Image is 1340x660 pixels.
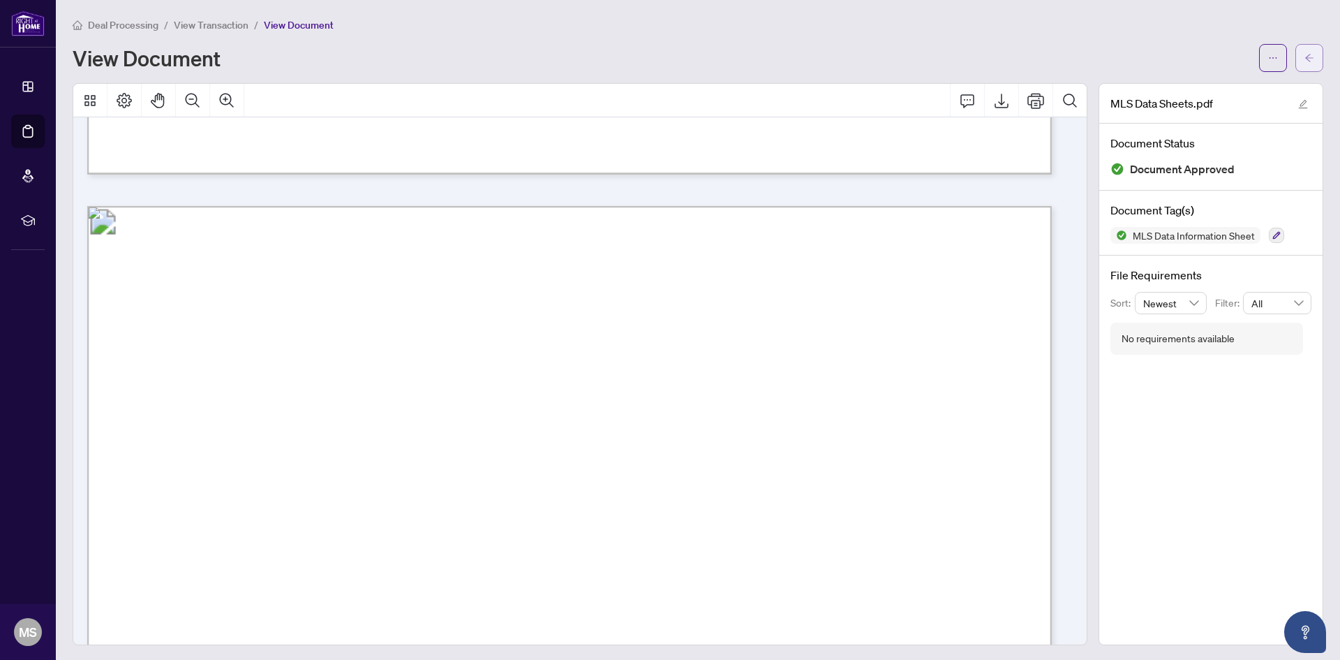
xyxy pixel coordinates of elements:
div: No requirements available [1122,331,1235,346]
span: MS [19,622,37,642]
span: edit [1298,99,1308,109]
span: arrow-left [1304,53,1314,63]
span: Deal Processing [88,19,158,31]
p: Sort: [1110,295,1135,311]
span: ellipsis [1268,53,1278,63]
span: View Document [264,19,334,31]
span: Newest [1143,293,1199,314]
h4: Document Tag(s) [1110,202,1311,219]
span: MLS Data Sheets.pdf [1110,95,1213,112]
h4: File Requirements [1110,267,1311,284]
span: All [1251,293,1303,314]
img: Status Icon [1110,227,1127,244]
span: home [73,20,82,30]
img: Document Status [1110,162,1124,176]
button: Open asap [1284,611,1326,653]
h1: View Document [73,47,221,69]
li: / [254,17,258,33]
h4: Document Status [1110,135,1311,152]
span: Document Approved [1130,160,1235,179]
li: / [164,17,168,33]
p: Filter: [1215,295,1243,311]
img: logo [11,10,45,36]
span: View Transaction [174,19,248,31]
span: MLS Data Information Sheet [1127,230,1260,240]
